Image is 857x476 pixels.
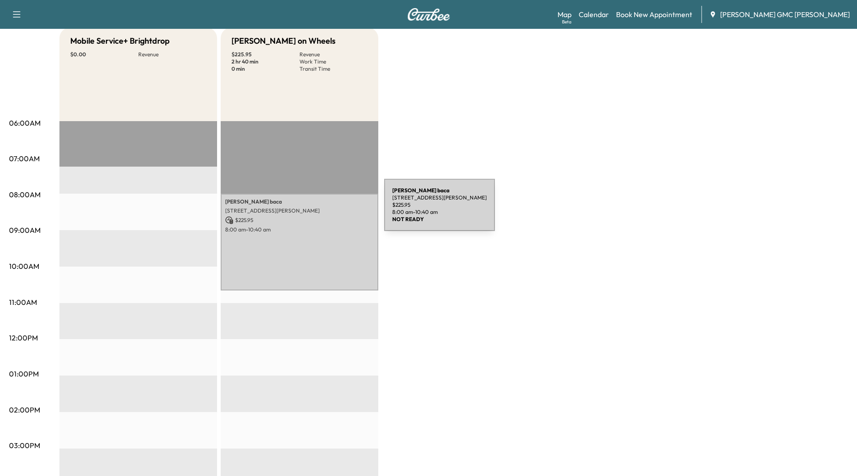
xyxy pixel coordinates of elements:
p: 08:00AM [9,189,41,200]
p: 09:00AM [9,225,41,236]
p: 8:00 am - 10:40 am [225,226,374,233]
p: [STREET_ADDRESS][PERSON_NAME] [225,207,374,214]
p: 0 min [231,65,299,73]
p: $ 0.00 [70,51,138,58]
a: MapBeta [558,9,571,20]
p: $ 225.95 [225,216,374,224]
p: Revenue [138,51,206,58]
p: 01:00PM [9,368,39,379]
p: $ 225.95 [231,51,299,58]
p: Work Time [299,58,367,65]
p: 11:00AM [9,297,37,308]
p: 07:00AM [9,153,40,164]
h5: Mobile Service+ Brightdrop [70,35,170,47]
p: 10:00AM [9,261,39,272]
p: Transit Time [299,65,367,73]
p: [PERSON_NAME] baca [225,198,374,205]
a: Book New Appointment [616,9,692,20]
p: 2 hr 40 min [231,58,299,65]
h5: [PERSON_NAME] on Wheels [231,35,336,47]
p: 02:00PM [9,404,40,415]
p: Revenue [299,51,367,58]
img: Curbee Logo [407,8,450,21]
span: [PERSON_NAME] GMC [PERSON_NAME] [720,9,850,20]
div: Beta [562,18,571,25]
p: 06:00AM [9,118,41,128]
a: Calendar [579,9,609,20]
p: 12:00PM [9,332,38,343]
p: 03:00PM [9,440,40,451]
